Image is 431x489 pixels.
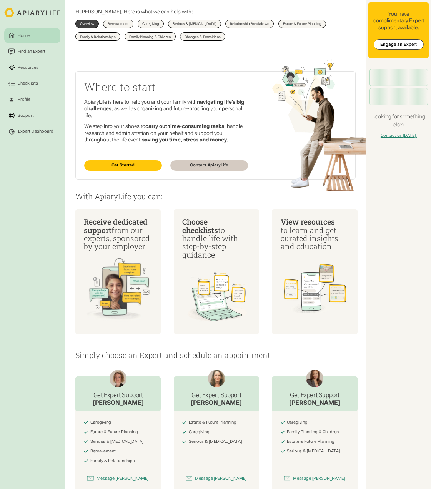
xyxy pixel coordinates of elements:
div: Estate & Future Planning [189,420,236,425]
p: Hi . Here is what we can help with: [75,8,193,15]
strong: saving you time, stress and money [142,136,227,143]
div: Family & Relationships [90,458,135,464]
a: Serious & [MEDICAL_DATA] [168,20,221,28]
div: Serious & [MEDICAL_DATA] [189,439,242,444]
span: Choose checklists [182,217,218,235]
a: Message[PERSON_NAME] [281,475,349,482]
a: Bereavement [103,20,133,28]
a: View resources to learn and get curated insights and education [272,209,357,334]
div: Family & Relationships [80,35,116,38]
div: from our experts, sponsored by your employer [84,218,152,251]
a: Find an Expert [4,44,60,59]
div: [PERSON_NAME] [214,476,246,481]
div: Resources [17,64,40,71]
a: Contact ApiaryLife [170,160,248,171]
div: Family Planning & Children [287,429,339,435]
p: We step into your shoes to , handle research and administration on your behalf and support you th... [84,123,248,143]
a: Message[PERSON_NAME] [84,475,152,482]
a: Choose checkliststo handle life with step-by-step guidance [174,209,259,334]
h3: Get Expert Support [93,391,144,399]
div: Find an Expert [17,48,47,55]
div: Estate & Future Planning [287,439,334,444]
span: View resources [281,217,335,226]
div: [PERSON_NAME] [191,399,242,407]
a: Overview [75,20,99,28]
div: [PERSON_NAME] [93,399,144,407]
div: Message [195,476,213,481]
div: You have complimentary Expert support available. [373,11,425,31]
a: Profile [4,92,60,107]
a: Estate & Future Planning [278,20,326,28]
div: to handle life with step-by-step guidance [182,218,251,259]
div: [PERSON_NAME] [116,476,148,481]
a: Contact us [DATE]. [381,133,417,138]
div: Profile [17,96,32,103]
a: Support [4,108,60,123]
p: With ApiaryLife you can: [75,192,356,200]
div: Estate & Future Planning [90,429,138,435]
div: [PERSON_NAME] [289,399,340,407]
a: Caregiving [138,20,164,28]
p: ApiaryLife is here to help you and your family with , as well as organizing and future-proofing y... [84,99,248,119]
h2: Where to start [84,80,248,95]
div: Family Planning & Children [129,35,171,38]
a: Get Started [84,160,162,171]
p: Simply choose an Expert and schedule an appointment [75,351,356,359]
a: Checklists [4,76,60,91]
div: Caregiving [142,22,159,25]
div: Relationship Breakdown [230,22,269,25]
span: [PERSON_NAME] [80,8,121,15]
div: Checklists [17,80,39,87]
div: Caregiving [90,420,111,425]
a: Resources [4,60,60,75]
a: Family Planning & Children [125,32,175,41]
div: Expert Dashboard [18,129,53,134]
div: Home [17,32,31,39]
div: Serious & [MEDICAL_DATA] [287,449,340,454]
a: Receive dedicated supportfrom our experts, sponsored by your employer [75,209,161,334]
div: Caregiving [287,420,308,425]
div: Caregiving [189,429,210,435]
a: Relationship Breakdown [225,20,274,28]
div: Changes & Transitions [185,35,221,38]
a: Expert Dashboard [4,124,60,139]
div: Bereavement [90,449,116,454]
a: Message[PERSON_NAME] [182,475,251,482]
div: Serious & [MEDICAL_DATA] [173,22,216,25]
a: Family & Relationships [75,32,120,41]
div: Serious & [MEDICAL_DATA] [90,439,143,444]
strong: navigating life’s big challenges [84,99,244,111]
h3: Get Expert Support [289,391,340,399]
div: Message [97,476,115,481]
div: to learn and get curated insights and education [281,218,349,251]
div: Support [17,112,35,119]
a: Engage an Expert [374,39,424,50]
a: Home [4,28,60,43]
h3: Get Expert Support [191,391,242,399]
span: Receive dedicated support [84,217,148,235]
strong: carry out time-consuming tasks [145,123,224,129]
div: Bereavement [108,22,128,25]
div: [PERSON_NAME] [312,476,345,481]
div: Estate & Future Planning [283,22,321,25]
h4: Looking for something else? [368,113,429,129]
div: Message [293,476,311,481]
a: Changes & Transitions [180,32,225,41]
